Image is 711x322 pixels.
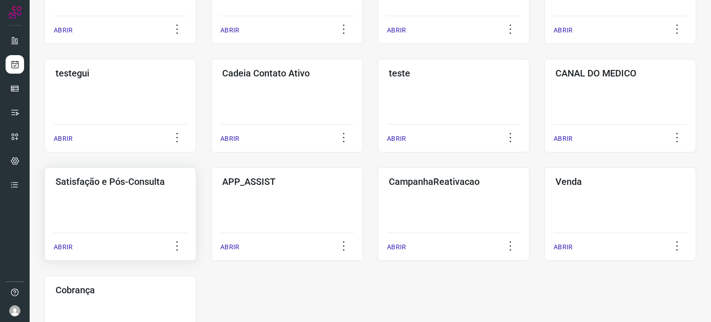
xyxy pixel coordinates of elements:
[555,68,685,79] h3: CANAL DO MEDICO
[56,176,185,187] h3: Satisfação e Pós-Consulta
[555,176,685,187] h3: Venda
[554,242,573,252] p: ABRIR
[56,68,185,79] h3: testegui
[554,134,573,144] p: ABRIR
[56,284,185,296] h3: Cobrança
[220,134,239,144] p: ABRIR
[8,6,22,19] img: Logo
[389,176,518,187] h3: CampanhaReativacao
[222,68,352,79] h3: Cadeia Contato Ativo
[220,25,239,35] p: ABRIR
[54,134,73,144] p: ABRIR
[220,242,239,252] p: ABRIR
[387,242,406,252] p: ABRIR
[387,134,406,144] p: ABRIR
[389,68,518,79] h3: teste
[222,176,352,187] h3: APP_ASSIST
[54,25,73,35] p: ABRIR
[9,305,20,316] img: avatar-user-boy.jpg
[554,25,573,35] p: ABRIR
[54,242,73,252] p: ABRIR
[387,25,406,35] p: ABRIR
